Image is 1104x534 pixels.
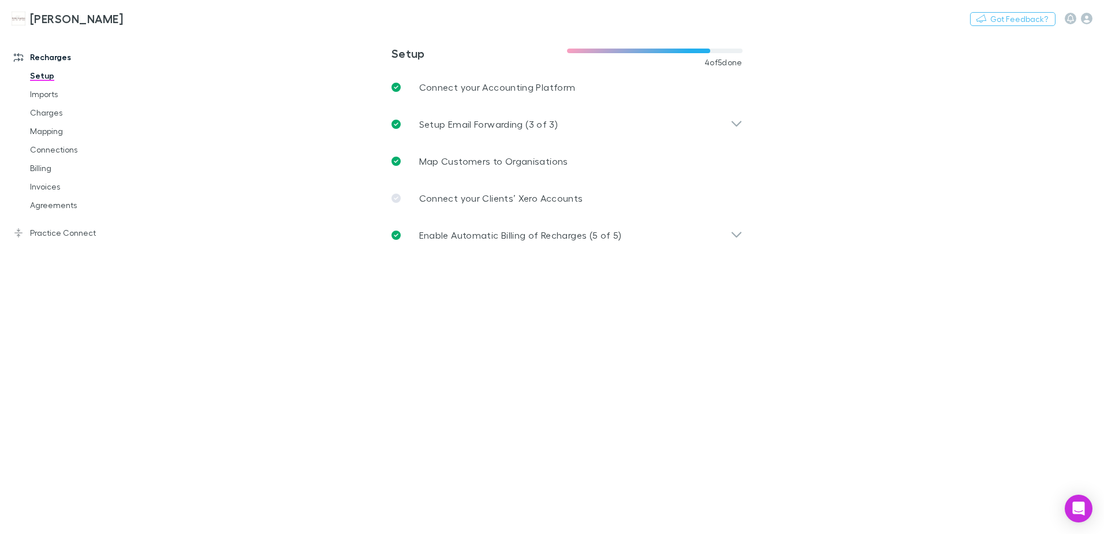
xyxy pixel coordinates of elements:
[18,140,156,159] a: Connections
[419,191,583,205] p: Connect your Clients’ Xero Accounts
[18,196,156,214] a: Agreements
[5,5,130,32] a: [PERSON_NAME]
[30,12,123,25] h3: [PERSON_NAME]
[18,122,156,140] a: Mapping
[1065,495,1092,522] div: Open Intercom Messenger
[419,80,576,94] p: Connect your Accounting Platform
[382,69,752,106] a: Connect your Accounting Platform
[12,12,25,25] img: Hales Douglass's Logo
[18,177,156,196] a: Invoices
[18,159,156,177] a: Billing
[2,224,156,242] a: Practice Connect
[18,66,156,85] a: Setup
[382,143,752,180] a: Map Customers to Organisations
[704,58,743,67] span: 4 of 5 done
[419,228,622,242] p: Enable Automatic Billing of Recharges (5 of 5)
[391,46,567,60] h3: Setup
[970,12,1055,26] button: Got Feedback?
[419,154,568,168] p: Map Customers to Organisations
[18,85,156,103] a: Imports
[382,180,752,217] a: Connect your Clients’ Xero Accounts
[18,103,156,122] a: Charges
[382,217,752,254] div: Enable Automatic Billing of Recharges (5 of 5)
[419,117,558,131] p: Setup Email Forwarding (3 of 3)
[2,48,156,66] a: Recharges
[382,106,752,143] div: Setup Email Forwarding (3 of 3)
